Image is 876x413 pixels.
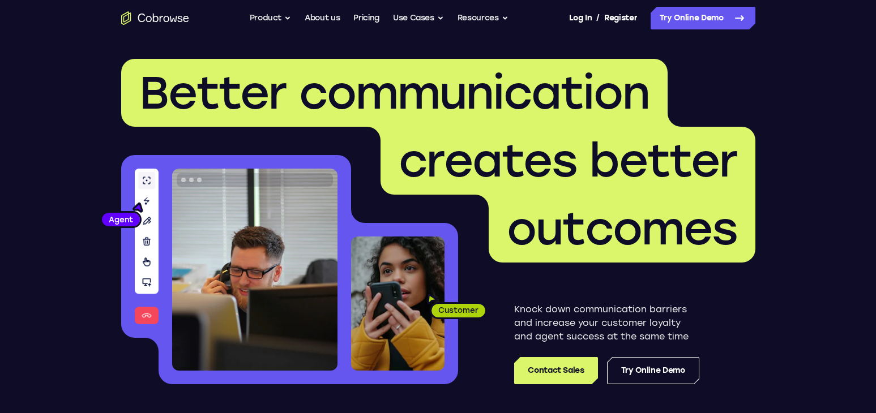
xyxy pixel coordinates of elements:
[596,11,600,25] span: /
[514,357,597,384] a: Contact Sales
[569,7,592,29] a: Log In
[604,7,637,29] a: Register
[651,7,755,29] a: Try Online Demo
[351,236,445,371] img: A customer holding their phone
[353,7,379,29] a: Pricing
[399,134,737,188] span: creates better
[507,201,737,256] span: outcomes
[121,11,189,25] a: Go to the home page
[139,66,649,120] span: Better communication
[305,7,340,29] a: About us
[607,357,699,384] a: Try Online Demo
[514,303,699,343] p: Knock down communication barriers and increase your customer loyalty and agent success at the sam...
[458,7,508,29] button: Resources
[393,7,444,29] button: Use Cases
[172,169,337,371] img: A customer support agent talking on the phone
[250,7,292,29] button: Product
